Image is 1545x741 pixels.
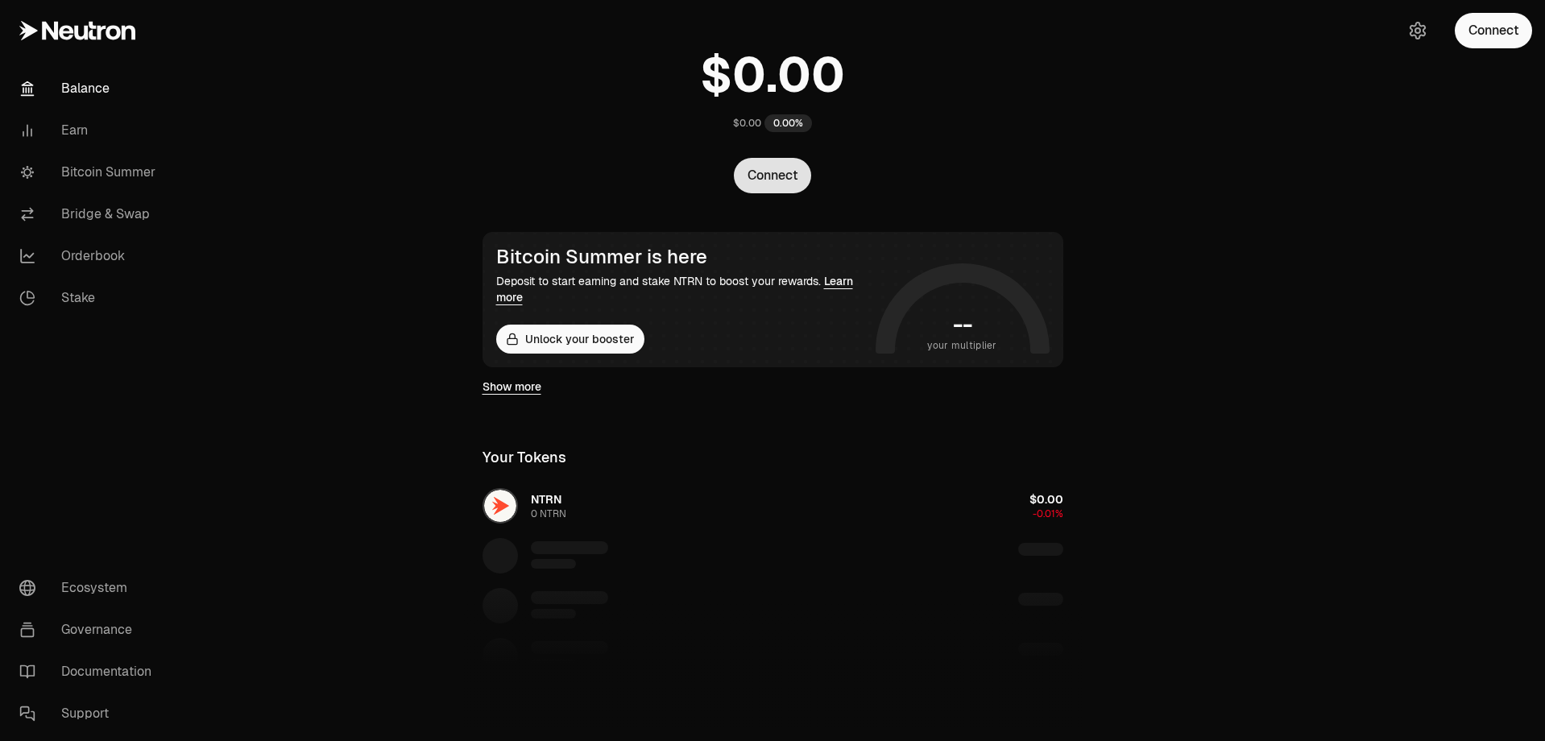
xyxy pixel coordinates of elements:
[483,379,541,395] a: Show more
[496,325,644,354] button: Unlock your booster
[6,193,174,235] a: Bridge & Swap
[927,337,997,354] span: your multiplier
[764,114,812,132] div: 0.00%
[6,68,174,110] a: Balance
[6,277,174,319] a: Stake
[483,446,566,469] div: Your Tokens
[6,567,174,609] a: Ecosystem
[733,117,761,130] div: $0.00
[6,651,174,693] a: Documentation
[496,273,869,305] div: Deposit to start earning and stake NTRN to boost your rewards.
[496,246,869,268] div: Bitcoin Summer is here
[734,158,811,193] button: Connect
[1455,13,1532,48] button: Connect
[6,235,174,277] a: Orderbook
[6,609,174,651] a: Governance
[953,312,971,337] h1: --
[6,151,174,193] a: Bitcoin Summer
[6,693,174,735] a: Support
[6,110,174,151] a: Earn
